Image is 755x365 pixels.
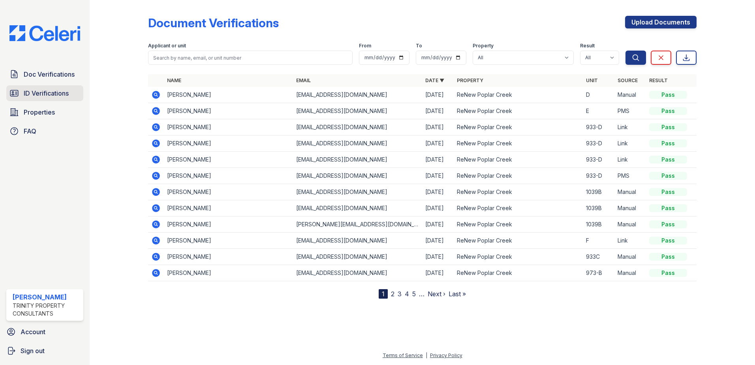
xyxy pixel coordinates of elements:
td: [EMAIL_ADDRESS][DOMAIN_NAME] [293,249,422,265]
div: Pass [649,139,687,147]
a: 2 [391,290,394,298]
td: [PERSON_NAME] [164,216,293,233]
div: Pass [649,253,687,261]
td: 933-D [583,135,614,152]
label: Result [580,43,595,49]
label: To [416,43,422,49]
div: Pass [649,188,687,196]
td: [PERSON_NAME] [164,135,293,152]
td: [PERSON_NAME] [164,168,293,184]
td: [DATE] [422,168,454,184]
a: Properties [6,104,83,120]
div: | [426,352,427,358]
td: Manual [614,200,646,216]
td: 933-D [583,119,614,135]
td: Manual [614,184,646,200]
a: FAQ [6,123,83,139]
td: ReNew Poplar Creek [454,216,583,233]
td: [PERSON_NAME] [164,200,293,216]
div: Pass [649,220,687,228]
input: Search by name, email, or unit number [148,51,353,65]
a: Property [457,77,483,83]
a: Upload Documents [625,16,697,28]
label: From [359,43,371,49]
td: [EMAIL_ADDRESS][DOMAIN_NAME] [293,184,422,200]
td: Manual [614,249,646,265]
td: 1039B [583,200,614,216]
td: Link [614,135,646,152]
td: 933-D [583,152,614,168]
td: [EMAIL_ADDRESS][DOMAIN_NAME] [293,152,422,168]
td: 933-D [583,168,614,184]
td: ReNew Poplar Creek [454,152,583,168]
a: Next › [428,290,445,298]
a: Unit [586,77,598,83]
div: Pass [649,269,687,277]
td: Manual [614,216,646,233]
td: [PERSON_NAME] [164,119,293,135]
td: [PERSON_NAME] [164,265,293,281]
td: ReNew Poplar Creek [454,233,583,249]
span: Account [21,327,45,337]
a: Email [296,77,311,83]
td: 1039B [583,216,614,233]
td: ReNew Poplar Creek [454,168,583,184]
td: [DATE] [422,119,454,135]
td: [EMAIL_ADDRESS][DOMAIN_NAME] [293,265,422,281]
td: 933C [583,249,614,265]
span: ID Verifications [24,88,69,98]
a: Result [649,77,668,83]
span: Sign out [21,346,45,356]
td: [PERSON_NAME][EMAIL_ADDRESS][DOMAIN_NAME] [293,216,422,233]
td: [DATE] [422,233,454,249]
td: PMS [614,168,646,184]
td: [DATE] [422,87,454,103]
button: Sign out [3,343,86,359]
span: FAQ [24,126,36,136]
td: [DATE] [422,249,454,265]
td: ReNew Poplar Creek [454,103,583,119]
div: Pass [649,204,687,212]
td: [DATE] [422,152,454,168]
label: Applicant or unit [148,43,186,49]
a: Name [167,77,181,83]
td: D [583,87,614,103]
td: [PERSON_NAME] [164,233,293,249]
td: ReNew Poplar Creek [454,200,583,216]
td: PMS [614,103,646,119]
td: [PERSON_NAME] [164,103,293,119]
td: 973-B [583,265,614,281]
td: Link [614,119,646,135]
td: [EMAIL_ADDRESS][DOMAIN_NAME] [293,233,422,249]
div: Pass [649,156,687,164]
a: Terms of Service [383,352,423,358]
td: [EMAIL_ADDRESS][DOMAIN_NAME] [293,200,422,216]
span: Doc Verifications [24,70,75,79]
td: Link [614,152,646,168]
a: Account [3,324,86,340]
a: 4 [405,290,409,298]
div: Trinity Property Consultants [13,302,80,318]
td: F [583,233,614,249]
a: 5 [412,290,416,298]
div: Document Verifications [148,16,279,30]
div: Pass [649,107,687,115]
td: [DATE] [422,184,454,200]
span: … [419,289,424,299]
td: ReNew Poplar Creek [454,265,583,281]
td: [EMAIL_ADDRESS][DOMAIN_NAME] [293,119,422,135]
td: 1039B [583,184,614,200]
td: [DATE] [422,200,454,216]
td: [PERSON_NAME] [164,87,293,103]
a: Privacy Policy [430,352,462,358]
div: [PERSON_NAME] [13,292,80,302]
div: Pass [649,91,687,99]
td: [EMAIL_ADDRESS][DOMAIN_NAME] [293,168,422,184]
td: [PERSON_NAME] [164,249,293,265]
a: ID Verifications [6,85,83,101]
a: Source [618,77,638,83]
td: [DATE] [422,216,454,233]
td: ReNew Poplar Creek [454,87,583,103]
td: [EMAIL_ADDRESS][DOMAIN_NAME] [293,103,422,119]
td: [PERSON_NAME] [164,152,293,168]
